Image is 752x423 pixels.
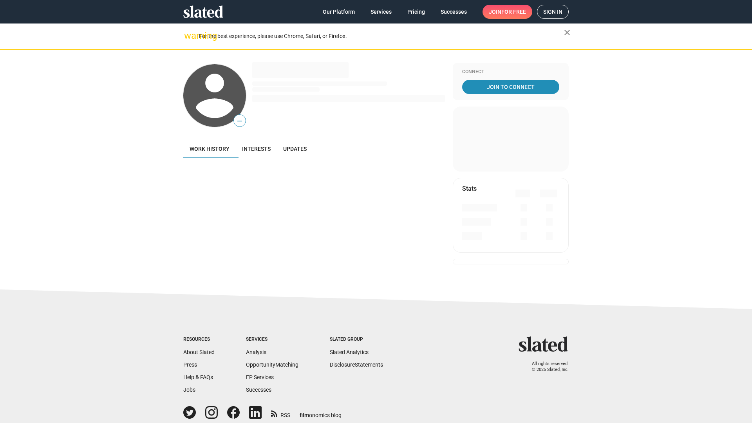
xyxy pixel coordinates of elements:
a: filmonomics blog [300,405,342,419]
span: Sign in [543,5,562,18]
span: film [300,412,309,418]
span: Join To Connect [464,80,558,94]
div: Resources [183,336,215,343]
span: Our Platform [323,5,355,19]
span: Work history [190,146,230,152]
a: Sign in [537,5,569,19]
div: Connect [462,69,559,75]
a: OpportunityMatching [246,362,298,368]
a: Slated Analytics [330,349,369,355]
a: Our Platform [316,5,361,19]
span: Updates [283,146,307,152]
a: Successes [246,387,271,393]
span: Join [489,5,526,19]
mat-icon: close [562,28,572,37]
span: Services [371,5,392,19]
span: for free [501,5,526,19]
a: EP Services [246,374,274,380]
a: Interests [236,139,277,158]
span: Successes [441,5,467,19]
span: — [234,116,246,126]
a: Joinfor free [483,5,532,19]
div: For the best experience, please use Chrome, Safari, or Firefox. [199,31,564,42]
a: Work history [183,139,236,158]
span: Interests [242,146,271,152]
a: Analysis [246,349,266,355]
a: Services [364,5,398,19]
span: Pricing [407,5,425,19]
a: Pricing [401,5,431,19]
a: Jobs [183,387,195,393]
a: DisclosureStatements [330,362,383,368]
a: Help & FAQs [183,374,213,380]
a: About Slated [183,349,215,355]
a: Successes [434,5,473,19]
div: Slated Group [330,336,383,343]
a: Join To Connect [462,80,559,94]
a: Press [183,362,197,368]
a: Updates [277,139,313,158]
mat-card-title: Stats [462,184,477,193]
p: All rights reserved. © 2025 Slated, Inc. [524,361,569,372]
div: Services [246,336,298,343]
a: RSS [271,407,290,419]
mat-icon: warning [184,31,193,40]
